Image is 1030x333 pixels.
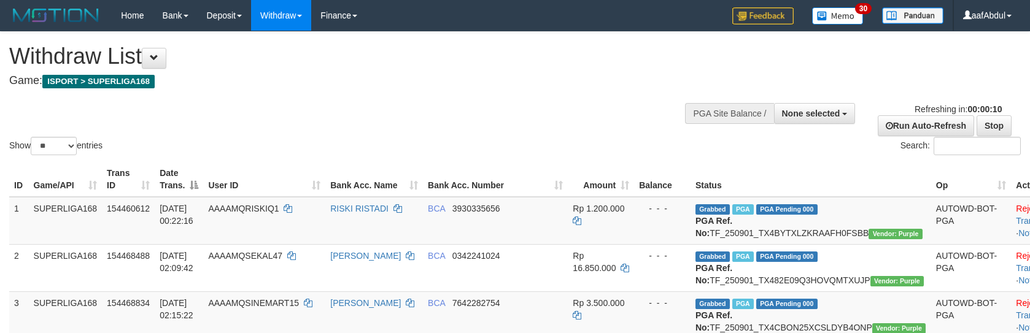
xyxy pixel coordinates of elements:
[9,75,675,87] h4: Game:
[695,251,730,262] span: Grabbed
[107,204,150,213] span: 154460612
[9,6,103,25] img: MOTION_logo.png
[855,3,872,14] span: 30
[423,162,568,197] th: Bank Acc. Number: activate to sort column ascending
[325,162,423,197] th: Bank Acc. Name: activate to sort column ascending
[29,162,103,197] th: Game/API: activate to sort column ascending
[452,251,500,261] span: Copy 0342241024 to clipboard
[934,137,1021,155] input: Search:
[869,229,922,239] span: Vendor URL: https://trx4.1velocity.biz
[573,251,616,273] span: Rp 16.850.000
[208,298,299,308] span: AAAAMQSINEMART15
[931,197,1011,245] td: AUTOWD-BOT-PGA
[568,162,634,197] th: Amount: activate to sort column ascending
[31,137,77,155] select: Showentries
[812,7,864,25] img: Button%20Memo.svg
[900,137,1021,155] label: Search:
[732,251,754,262] span: Marked by aafnonsreyleab
[685,103,773,124] div: PGA Site Balance /
[160,251,193,273] span: [DATE] 02:09:42
[428,204,445,213] span: BCA
[9,197,29,245] td: 1
[330,298,401,308] a: [PERSON_NAME]
[695,263,732,285] b: PGA Ref. No:
[870,276,924,286] span: Vendor URL: https://trx4.1velocity.biz
[42,75,155,88] span: ISPORT > SUPERLIGA168
[695,299,730,309] span: Grabbed
[208,251,282,261] span: AAAAMQSEKAL47
[102,162,155,197] th: Trans ID: activate to sort column ascending
[29,197,103,245] td: SUPERLIGA168
[967,104,1002,114] strong: 00:00:10
[756,204,818,215] span: PGA Pending
[330,204,389,213] a: RISKI RISTADI
[882,7,943,24] img: panduan.png
[639,250,686,262] div: - - -
[691,162,931,197] th: Status
[29,244,103,291] td: SUPERLIGA168
[634,162,691,197] th: Balance
[160,204,193,226] span: [DATE] 00:22:16
[573,204,624,213] span: Rp 1.200.000
[330,251,401,261] a: [PERSON_NAME]
[756,251,818,262] span: PGA Pending
[878,115,974,136] a: Run Auto-Refresh
[732,204,754,215] span: Marked by aafnonsreyleab
[691,197,931,245] td: TF_250901_TX4BYTXLZKRAAFH0FSBB
[977,115,1012,136] a: Stop
[573,298,624,308] span: Rp 3.500.000
[107,298,150,308] span: 154468834
[208,204,279,213] span: AAAAMQRISKIQ1
[915,104,1002,114] span: Refreshing in:
[428,251,445,261] span: BCA
[695,204,730,215] span: Grabbed
[732,299,754,309] span: Marked by aafnonsreyleab
[155,162,203,197] th: Date Trans.: activate to sort column descending
[691,244,931,291] td: TF_250901_TX482E09Q3HOVQMTXUJP
[931,244,1011,291] td: AUTOWD-BOT-PGA
[756,299,818,309] span: PGA Pending
[452,298,500,308] span: Copy 7642282754 to clipboard
[774,103,856,124] button: None selected
[639,297,686,309] div: - - -
[428,298,445,308] span: BCA
[160,298,193,320] span: [DATE] 02:15:22
[782,109,840,118] span: None selected
[732,7,794,25] img: Feedback.jpg
[931,162,1011,197] th: Op: activate to sort column ascending
[695,310,732,332] b: PGA Ref. No:
[203,162,325,197] th: User ID: activate to sort column ascending
[9,162,29,197] th: ID
[9,244,29,291] td: 2
[452,204,500,213] span: Copy 3930335656 to clipboard
[9,44,675,69] h1: Withdraw List
[695,216,732,238] b: PGA Ref. No:
[107,251,150,261] span: 154468488
[639,202,686,215] div: - - -
[9,137,103,155] label: Show entries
